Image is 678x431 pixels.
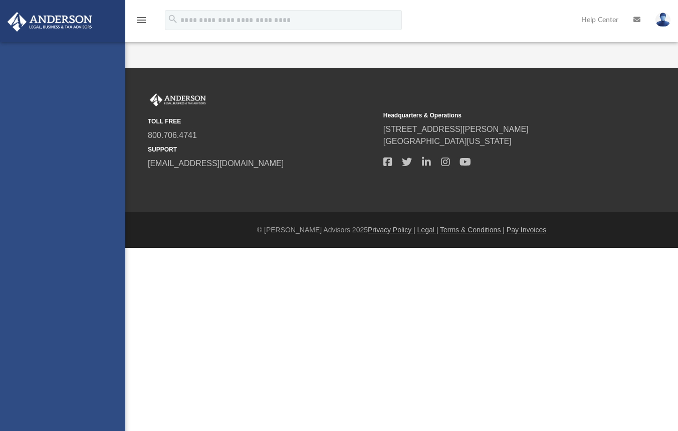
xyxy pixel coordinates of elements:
img: Anderson Advisors Platinum Portal [5,12,95,32]
a: [GEOGRAPHIC_DATA][US_STATE] [383,137,512,146]
small: SUPPORT [148,145,376,154]
img: Anderson Advisors Platinum Portal [148,93,208,106]
img: User Pic [655,13,670,27]
a: [STREET_ADDRESS][PERSON_NAME] [383,125,529,133]
a: menu [135,19,147,26]
i: menu [135,14,147,26]
a: Privacy Policy | [368,226,415,234]
small: TOLL FREE [148,117,376,126]
div: © [PERSON_NAME] Advisors 2025 [125,225,678,235]
a: [EMAIL_ADDRESS][DOMAIN_NAME] [148,159,284,168]
a: Pay Invoices [507,226,546,234]
a: Legal | [417,226,438,234]
i: search [167,14,178,25]
a: Terms & Conditions | [440,226,505,234]
a: 800.706.4741 [148,131,197,139]
small: Headquarters & Operations [383,111,612,120]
